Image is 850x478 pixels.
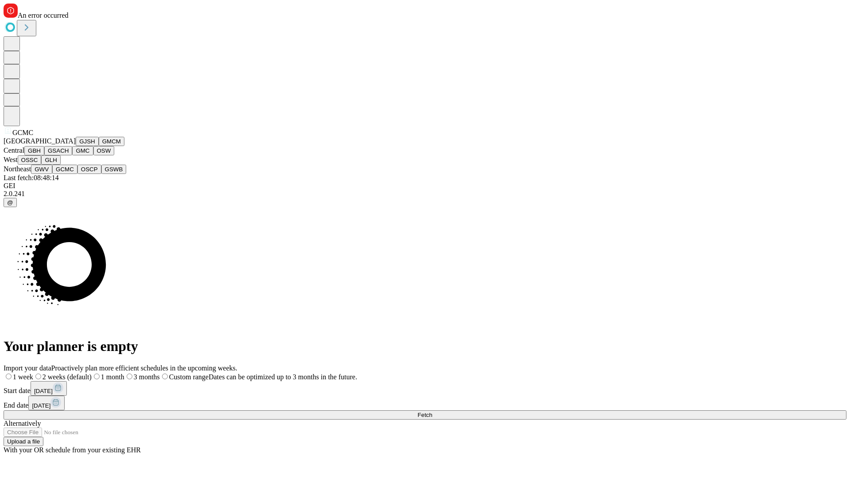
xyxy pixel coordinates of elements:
div: 2.0.241 [4,190,846,198]
button: GSACH [44,146,72,155]
div: End date [4,396,846,410]
input: Custom rangeDates can be optimized up to 3 months in the future. [162,374,168,379]
span: Last fetch: 08:48:14 [4,174,59,181]
div: Start date [4,381,846,396]
span: Northeast [4,165,31,173]
h1: Your planner is empty [4,338,846,355]
span: An error occurred [18,12,69,19]
button: [DATE] [28,396,65,410]
button: GWV [31,165,52,174]
button: GSWB [101,165,127,174]
button: GLH [41,155,60,165]
input: 1 month [94,374,100,379]
span: Alternatively [4,420,41,427]
button: GMCM [99,137,124,146]
span: West [4,156,18,163]
button: OSCP [77,165,101,174]
span: With your OR schedule from your existing EHR [4,446,141,454]
button: GCMC [52,165,77,174]
button: GJSH [76,137,99,146]
span: @ [7,199,13,206]
button: Upload a file [4,437,43,446]
input: 1 week [6,374,12,379]
span: Import your data [4,364,51,372]
button: OSSC [18,155,42,165]
span: Custom range [169,373,209,381]
span: 1 week [13,373,33,381]
span: Dates can be optimized up to 3 months in the future. [209,373,357,381]
input: 2 weeks (default) [35,374,41,379]
button: GMC [72,146,93,155]
span: Central [4,146,24,154]
input: 3 months [127,374,132,379]
div: GEI [4,182,846,190]
button: @ [4,198,17,207]
span: Fetch [417,412,432,418]
span: 2 weeks (default) [42,373,92,381]
button: Fetch [4,410,846,420]
span: [DATE] [34,388,53,394]
span: 1 month [101,373,124,381]
span: 3 months [134,373,160,381]
span: Proactively plan more efficient schedules in the upcoming weeks. [51,364,237,372]
button: [DATE] [31,381,67,396]
button: OSW [93,146,115,155]
span: [DATE] [32,402,50,409]
button: GBH [24,146,44,155]
span: [GEOGRAPHIC_DATA] [4,137,76,145]
span: GCMC [12,129,33,136]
